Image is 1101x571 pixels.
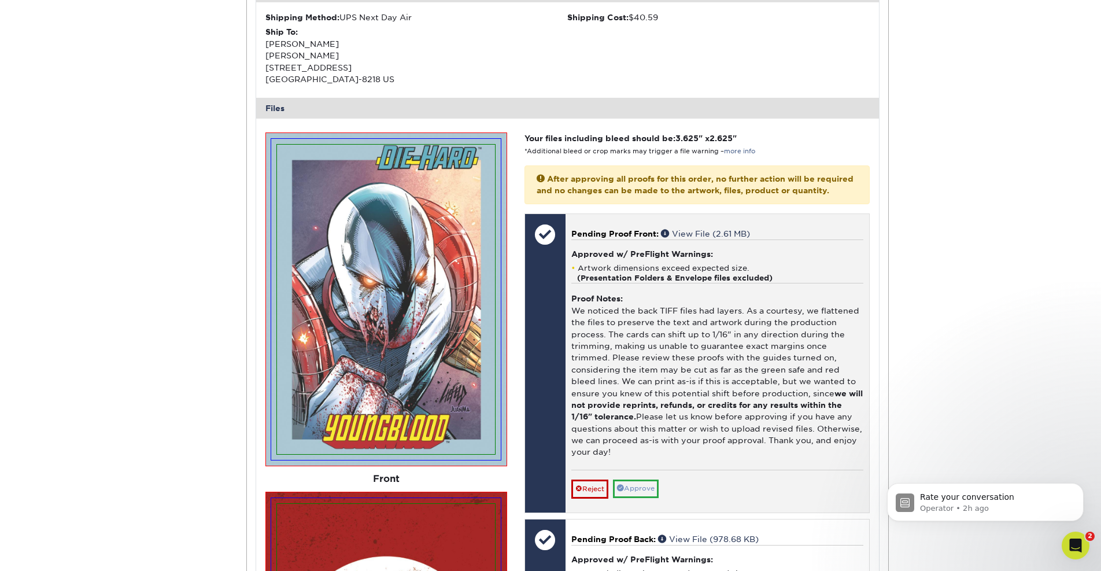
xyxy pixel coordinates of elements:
span: Pending Proof Front: [571,229,659,238]
div: We noticed the back TIFF files had layers. As a courtesy, we flattened the files to preserve the ... [571,283,863,470]
h4: Approved w/ PreFlight Warnings: [571,249,863,259]
strong: (Presentation Folders & Envelope files excluded) [577,274,773,282]
strong: After approving all proofs for this order, no further action will be required and no changes can ... [537,174,854,195]
strong: Ship To: [265,27,298,36]
a: View File (978.68 KB) [658,535,759,544]
a: Approve [613,480,659,498]
b: we will not provide reprints, refunds, or credits for any results within the 1/16" tolerance. [571,389,863,422]
iframe: Intercom notifications message [870,459,1101,540]
strong: Shipping Cost: [567,13,629,22]
div: [PERSON_NAME] [PERSON_NAME] [STREET_ADDRESS] [GEOGRAPHIC_DATA]-8218 US [265,26,568,85]
li: Artwork dimensions exceed expected size. [571,263,863,283]
a: more info [724,148,755,155]
div: Files [256,98,880,119]
span: 2 [1085,532,1095,541]
a: Reject [571,480,608,498]
div: UPS Next Day Air [265,12,568,23]
div: Front [265,466,507,492]
strong: Proof Notes: [571,294,623,303]
small: *Additional bleed or crop marks may trigger a file warning – [524,148,755,155]
iframe: Intercom live chat [1062,532,1089,559]
div: $40.59 [567,12,870,23]
span: 2.625 [710,134,733,143]
a: View File (2.61 MB) [661,229,750,238]
strong: Your files including bleed should be: " x " [524,134,737,143]
strong: Shipping Method: [265,13,339,22]
span: Pending Proof Back: [571,535,656,544]
h4: Approved w/ PreFlight Warnings: [571,555,863,564]
span: 3.625 [675,134,699,143]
